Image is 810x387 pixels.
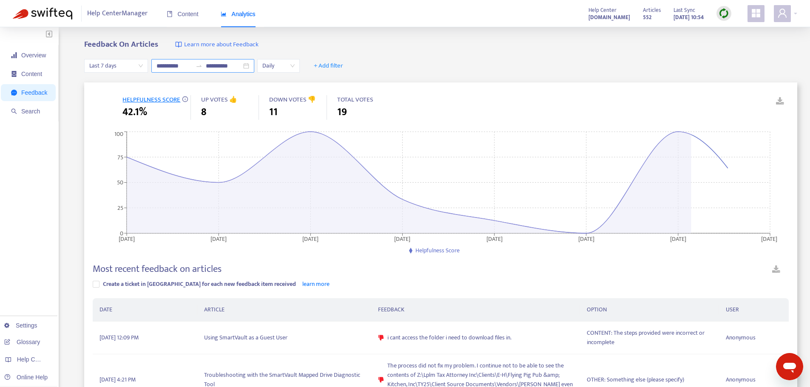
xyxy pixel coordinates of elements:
th: DATE [93,298,197,322]
tspan: [DATE] [395,234,411,243]
strong: [DATE] 10:54 [674,13,704,22]
img: sync.dc5367851b00ba804db3.png [719,8,729,19]
a: Online Help [4,374,48,381]
span: to [196,62,202,69]
span: Content [167,11,199,17]
h4: Most recent feedback on articles [93,263,222,275]
span: Learn more about Feedback [184,40,259,50]
tspan: 100 [114,129,123,139]
span: area-chart [221,11,227,17]
th: USER [719,298,789,322]
span: 19 [337,105,347,120]
strong: [DOMAIN_NAME] [588,13,630,22]
span: container [11,71,17,77]
span: Last Sync [674,6,695,15]
button: + Add filter [307,59,350,73]
span: Last 7 days [89,59,143,72]
span: Content [21,71,42,77]
span: Feedback [21,89,47,96]
span: Daily [262,59,295,72]
span: appstore [751,8,761,18]
a: Glossary [4,339,40,345]
span: Anonymous [726,333,756,342]
span: HELPFULNESS SCORE [122,94,180,105]
span: dislike [378,335,384,341]
img: image-link [175,41,182,48]
tspan: [DATE] [211,234,227,243]
th: FEEDBACK [371,298,580,322]
span: book [167,11,173,17]
th: ARTICLE [197,298,371,322]
span: Articles [643,6,661,15]
span: OTHER: Something else (please specify) [587,375,684,384]
img: Swifteq [13,8,72,20]
span: 42.1% [122,105,147,120]
span: 11 [269,105,278,120]
strong: 552 [643,13,651,22]
span: dislike [378,377,384,383]
span: message [11,90,17,96]
span: 8 [201,105,206,120]
span: Analytics [221,11,256,17]
a: Learn more about Feedback [175,40,259,50]
a: [DOMAIN_NAME] [588,12,630,22]
tspan: [DATE] [578,234,594,243]
span: TOTAL VOTES [337,94,373,105]
span: Help Center [588,6,617,15]
span: user [777,8,787,18]
th: OPTION [580,298,719,322]
span: Create a ticket in [GEOGRAPHIC_DATA] for each new feedback item received [103,279,296,289]
span: [DATE] 12:09 PM [99,333,139,342]
a: learn more [302,279,330,289]
span: Overview [21,52,46,59]
tspan: [DATE] [486,234,503,243]
span: i cant access the folder i need to download files in. [387,333,512,342]
span: Search [21,108,40,115]
td: Using SmartVault as a Guest User [197,322,371,354]
span: DOWN VOTES 👎 [269,94,316,105]
span: [DATE] 4:21 PM [99,375,136,384]
span: Helpfulness Score [415,246,460,255]
span: search [11,108,17,114]
b: Feedback On Articles [84,38,158,51]
span: Anonymous [726,375,756,384]
tspan: 25 [117,203,123,213]
tspan: [DATE] [761,234,777,243]
a: Settings [4,322,37,329]
span: UP VOTES 👍 [201,94,237,105]
span: signal [11,52,17,58]
tspan: [DATE] [303,234,319,243]
iframe: Button to launch messaging window [776,353,803,380]
span: Help Center Manager [87,6,148,22]
tspan: 0 [120,228,123,238]
span: Help Centers [17,356,52,363]
span: CONTENT: The steps provided were incorrect or incomplete [587,328,712,347]
tspan: [DATE] [670,234,686,243]
tspan: [DATE] [119,234,135,243]
span: swap-right [196,62,202,69]
span: + Add filter [314,61,343,71]
tspan: 50 [117,178,123,187]
tspan: 75 [117,152,123,162]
